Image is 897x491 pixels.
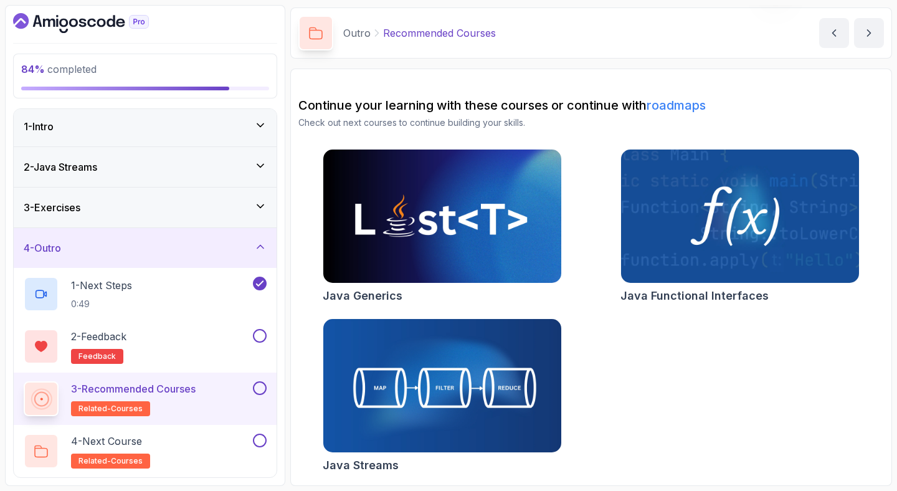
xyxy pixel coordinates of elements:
[620,149,860,305] a: Java Functional Interfaces cardJava Functional Interfaces
[71,278,132,293] p: 1 - Next Steps
[323,319,561,452] img: Java Streams card
[24,381,267,416] button: 3-Recommended Coursesrelated-courses
[298,97,884,114] h2: Continue your learning with these courses or continue with
[819,18,849,48] button: previous content
[14,107,277,146] button: 1-Intro
[24,277,267,312] button: 1-Next Steps0:49
[14,147,277,187] button: 2-Java Streams
[21,63,45,75] span: 84 %
[621,150,859,283] img: Java Functional Interfaces card
[620,287,769,305] h2: Java Functional Interfaces
[323,287,402,305] h2: Java Generics
[323,318,562,474] a: Java Streams cardJava Streams
[78,456,143,466] span: related-courses
[71,329,126,344] p: 2 - Feedback
[383,26,496,41] p: Recommended Courses
[854,18,884,48] button: next content
[24,119,54,134] h3: 1 - Intro
[647,98,706,113] a: roadmaps
[343,26,371,41] p: Outro
[14,188,277,227] button: 3-Exercises
[323,150,561,283] img: Java Generics card
[323,457,399,474] h2: Java Streams
[78,351,116,361] span: feedback
[24,241,61,255] h3: 4 - Outro
[24,160,97,174] h3: 2 - Java Streams
[71,381,196,396] p: 3 - Recommended Courses
[24,200,80,215] h3: 3 - Exercises
[13,13,178,33] a: Dashboard
[323,149,562,305] a: Java Generics cardJava Generics
[78,404,143,414] span: related-courses
[24,434,267,469] button: 4-Next Courserelated-courses
[21,63,97,75] span: completed
[24,329,267,364] button: 2-Feedbackfeedback
[14,228,277,268] button: 4-Outro
[71,434,142,449] p: 4 - Next Course
[298,117,884,129] p: Check out next courses to continue building your skills.
[71,298,132,310] p: 0:49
